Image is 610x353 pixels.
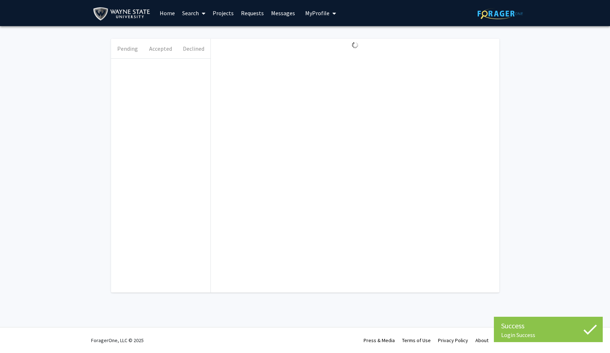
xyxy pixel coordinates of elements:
button: Accepted [144,39,177,58]
a: Requests [237,0,267,26]
span: My Profile [305,9,329,17]
button: Pending [111,39,144,58]
a: Messages [267,0,299,26]
img: Wayne State University Logo [93,6,153,22]
a: Press & Media [364,337,395,344]
a: Home [156,0,179,26]
a: Projects [209,0,237,26]
a: Terms of Use [402,337,431,344]
div: Login Success [501,331,595,339]
div: ForagerOne, LLC © 2025 [91,328,144,353]
button: Declined [177,39,210,58]
div: Success [501,320,595,331]
a: About [475,337,488,344]
img: ForagerOne Logo [478,8,523,19]
a: Search [179,0,209,26]
a: Privacy Policy [438,337,468,344]
img: Loading [349,39,361,51]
